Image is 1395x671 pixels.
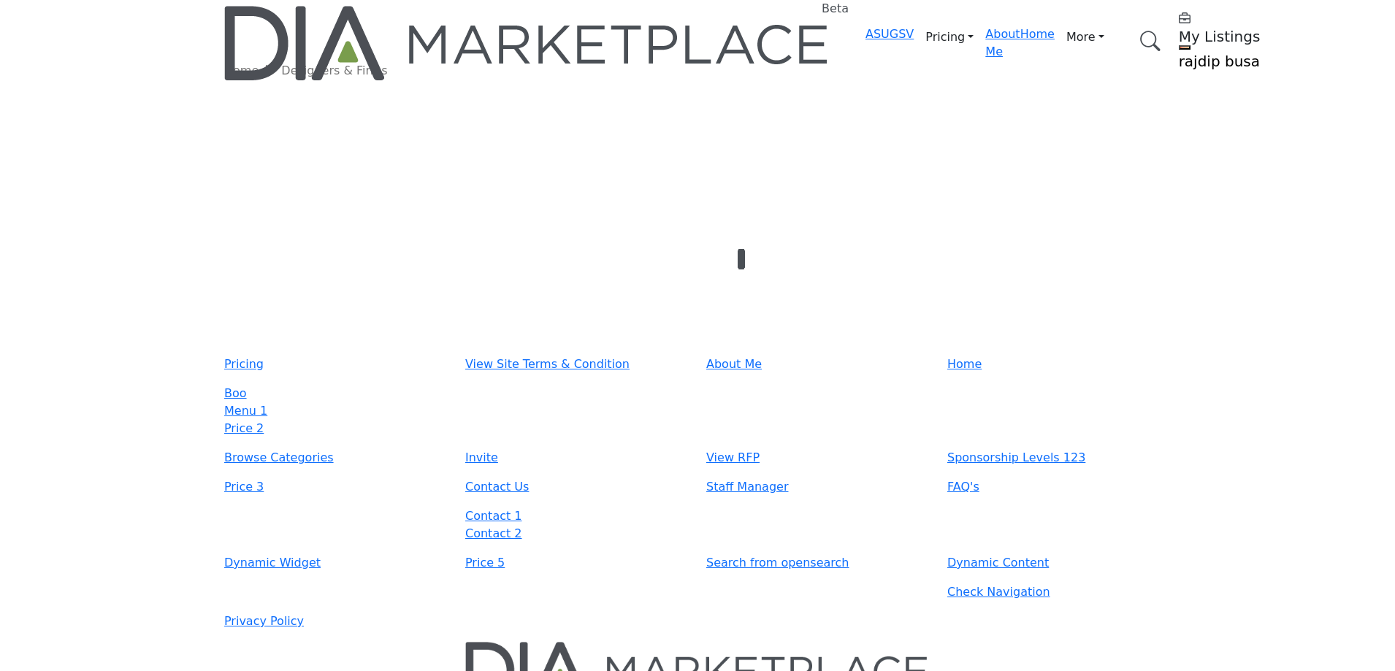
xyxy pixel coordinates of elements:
[706,554,930,572] a: Search from opensearch
[914,26,985,49] a: Pricing
[1179,53,1361,70] h5: rajdip busa
[224,404,267,418] a: Menu 1
[1179,28,1361,45] h5: My Listings
[224,421,264,435] a: Price 2
[1020,27,1055,41] a: Home
[822,1,849,15] h6: Beta
[224,6,830,80] a: Beta
[706,356,930,373] a: About Me
[1055,26,1116,49] a: More
[706,478,930,496] a: Staff Manager
[1179,45,1190,50] button: Show hide supplier dropdown
[865,27,914,41] a: ASUGSV
[465,449,689,467] a: Invite
[465,478,689,496] a: Contact Us
[224,613,448,630] a: Privacy Policy
[224,386,247,400] a: Boo
[947,478,1171,496] a: FAQ's
[465,509,522,523] a: Contact 1
[465,356,689,373] a: View Site Terms & Condition
[224,449,448,467] a: Browse Categories
[706,449,930,467] a: View RFP
[224,356,448,373] a: Pricing
[224,554,448,572] a: Dynamic Widget
[985,27,1020,58] a: About Me
[947,585,1050,599] a: Check Navigation
[465,554,689,572] a: Price 5
[947,554,1171,572] a: Dynamic Content
[1125,22,1170,61] a: Search
[1179,10,1361,45] div: My Listings
[224,6,830,80] img: Site Logo
[224,478,448,496] a: Price 3
[947,449,1171,467] a: Sponsorship Levels 123
[947,356,1171,373] a: Home
[465,526,522,540] a: Contact 2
